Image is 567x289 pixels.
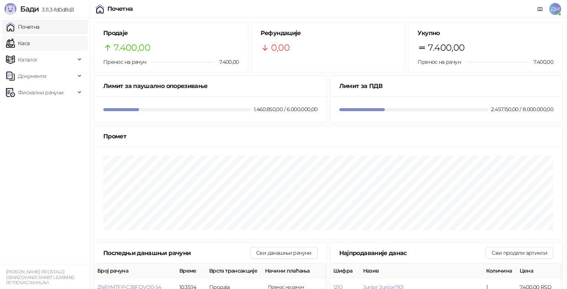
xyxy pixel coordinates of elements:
button: Сви данашњи рачуни [250,247,317,259]
span: 7.400,00 [528,58,553,66]
span: ДМ [549,3,561,15]
th: Време [176,264,206,278]
div: Почетна [107,6,133,12]
span: 0,00 [271,41,290,55]
th: Број рачуна [94,264,176,278]
th: Количина [483,264,517,278]
div: Најпродаваније данас [339,248,486,258]
div: Лимит за паушално опорезивање [103,81,318,91]
span: 7.400,00 [428,41,464,55]
span: Документи [18,69,46,84]
div: Промет [103,132,553,141]
a: Каса [6,36,29,51]
th: Врста трансакције [206,264,262,278]
span: 7.400,00 [214,58,239,66]
span: Бади [20,4,39,13]
a: Документација [534,3,546,15]
small: [PERSON_NAME] PR OSTALO OBRAZOVANJE SMART LEARNING PETROVAC NA MLAVI [6,269,75,285]
span: Фискални рачуни [18,85,63,100]
a: Почетна [6,19,40,34]
th: Назив [360,264,483,278]
img: Logo [4,3,16,15]
div: 1.460.850,00 / 6.000.000,00 [252,105,319,113]
h5: Рефундације [261,29,396,38]
th: Шифра [330,264,360,278]
th: Начини плаћања [262,264,337,278]
span: Пренос на рачун [418,59,460,65]
div: 2.457.150,00 / 8.000.000,00 [489,105,555,113]
span: 7.400,00 [114,41,150,55]
span: Каталог [18,52,38,67]
span: 3.11.3-fd0d8d3 [39,6,74,13]
div: Лимит за ПДВ [339,81,554,91]
span: Пренос на рачун [103,59,146,65]
h5: Продаје [103,29,239,38]
h5: Укупно [418,29,553,38]
div: Последњи данашњи рачуни [103,248,250,258]
button: Сви продати артикли [486,247,553,259]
